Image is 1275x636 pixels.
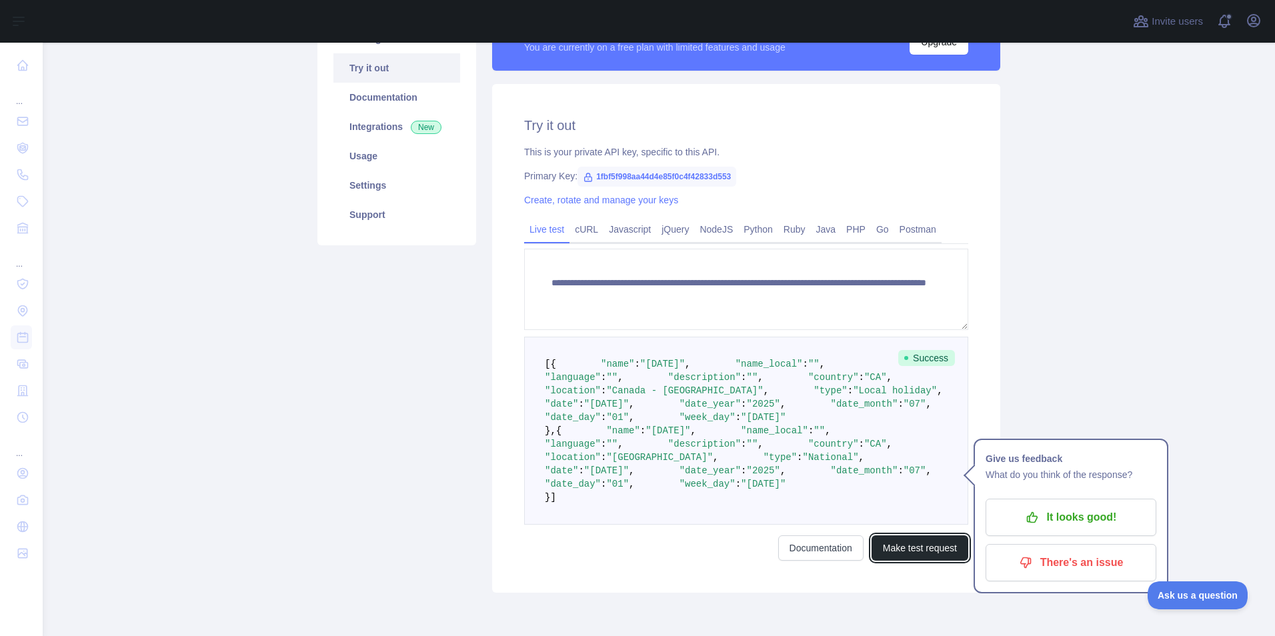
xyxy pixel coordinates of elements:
[545,425,556,436] span: },
[778,219,811,240] a: Ruby
[629,412,634,423] span: ,
[853,385,937,396] span: "Local holiday"
[808,425,814,436] span: :
[831,399,898,409] span: "date_month"
[904,465,926,476] span: "07"
[736,412,741,423] span: :
[680,412,736,423] span: "week_day"
[545,439,601,449] span: "language"
[11,243,32,269] div: ...
[601,439,606,449] span: :
[803,359,808,369] span: :
[764,452,797,463] span: "type"
[694,219,738,240] a: NodeJS
[524,116,968,135] h2: Try it out
[926,465,931,476] span: ,
[601,372,606,383] span: :
[780,465,786,476] span: ,
[713,452,718,463] span: ,
[606,439,617,449] span: ""
[11,80,32,107] div: ...
[545,385,601,396] span: "location"
[859,372,864,383] span: :
[333,171,460,200] a: Settings
[601,359,634,369] span: "name"
[797,452,802,463] span: :
[1130,11,1206,32] button: Invite users
[333,200,460,229] a: Support
[577,167,736,187] span: 1fbf5f998aa44d4e85f0c4f42833d553
[887,372,892,383] span: ,
[841,219,871,240] a: PHP
[606,385,763,396] span: "Canada - [GEOGRAPHIC_DATA]"
[811,219,842,240] a: Java
[741,439,746,449] span: :
[814,425,825,436] span: ""
[524,145,968,159] div: This is your private API key, specific to this API.
[736,479,741,489] span: :
[746,372,758,383] span: ""
[741,425,808,436] span: "name_local"
[808,372,859,383] span: "country"
[741,479,786,489] span: "[DATE]"
[747,399,780,409] span: "2025"
[646,425,690,436] span: "[DATE]"
[758,439,763,449] span: ,
[741,412,786,423] span: "[DATE]"
[1152,14,1203,29] span: Invite users
[578,399,583,409] span: :
[545,452,601,463] span: "location"
[545,465,578,476] span: "date"
[556,425,561,436] span: {
[656,219,694,240] a: jQuery
[778,535,864,561] a: Documentation
[640,359,685,369] span: "[DATE]"
[808,359,820,369] span: ""
[814,385,847,396] span: "type"
[545,412,601,423] span: "date_day"
[871,219,894,240] a: Go
[887,439,892,449] span: ,
[864,439,887,449] span: "CA"
[606,452,713,463] span: "[GEOGRAPHIC_DATA]"
[904,399,926,409] span: "07"
[617,439,623,449] span: ,
[738,219,778,240] a: Python
[680,465,741,476] span: "date_year"
[746,439,758,449] span: ""
[601,385,606,396] span: :
[606,479,629,489] span: "01"
[545,372,601,383] span: "language"
[685,359,690,369] span: ,
[986,499,1156,536] button: It looks good!
[736,359,803,369] span: "name_local"
[764,385,769,396] span: ,
[668,439,741,449] span: "description"
[996,551,1146,574] p: There's an issue
[872,535,968,561] button: Make test request
[825,425,830,436] span: ,
[578,465,583,476] span: :
[803,452,859,463] span: "National"
[606,412,629,423] span: "01"
[545,492,550,503] span: }
[629,479,634,489] span: ,
[986,544,1156,581] button: There's an issue
[780,399,786,409] span: ,
[937,385,942,396] span: ,
[545,479,601,489] span: "date_day"
[606,425,640,436] span: "name"
[601,479,606,489] span: :
[550,492,555,503] span: ]
[986,451,1156,467] h1: Give us feedback
[996,506,1146,529] p: It looks good!
[617,372,623,383] span: ,
[640,425,646,436] span: :
[333,112,460,141] a: Integrations New
[926,399,931,409] span: ,
[747,465,780,476] span: "2025"
[569,219,603,240] a: cURL
[758,372,763,383] span: ,
[629,465,634,476] span: ,
[603,219,656,240] a: Javascript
